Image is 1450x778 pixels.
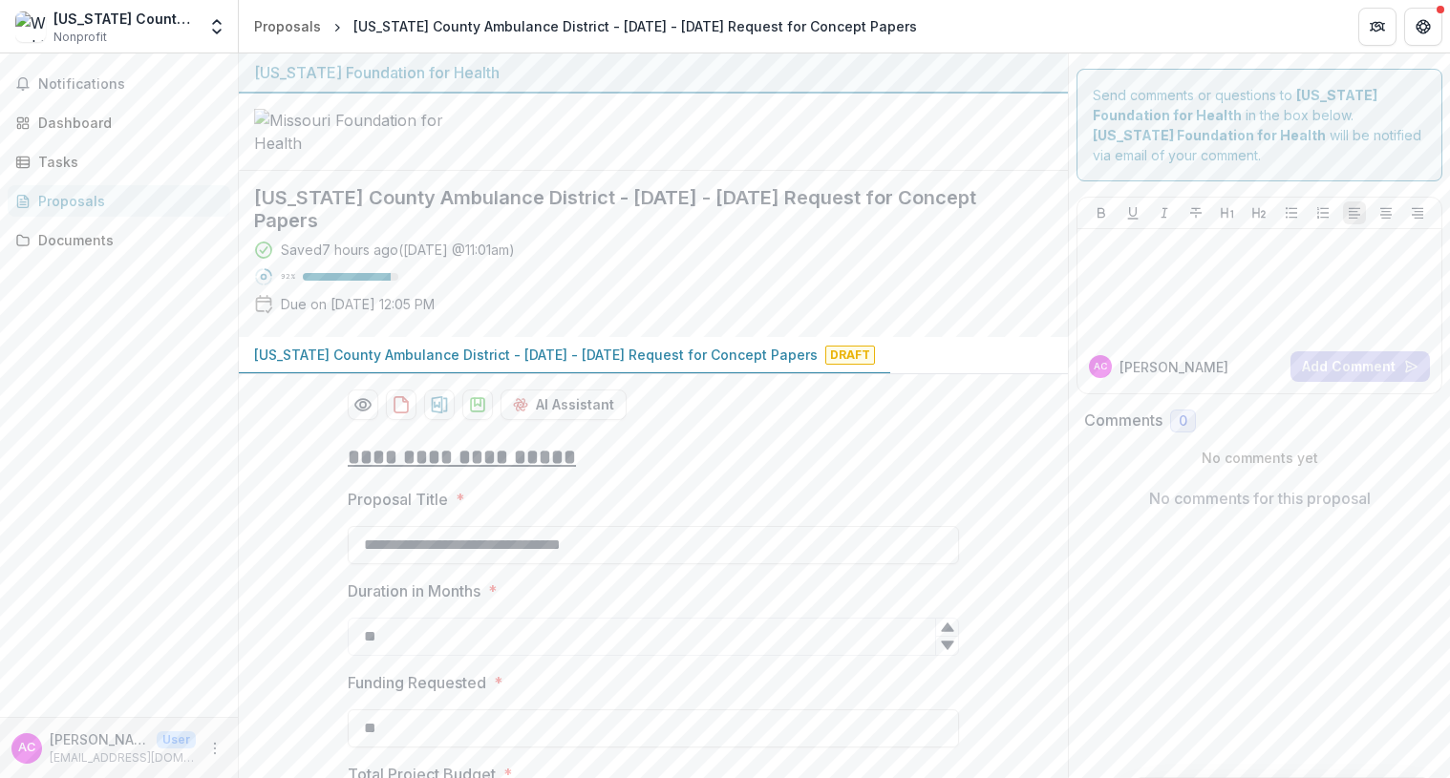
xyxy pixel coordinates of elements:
div: Send comments or questions to in the box below. will be notified via email of your comment. [1077,69,1442,181]
p: No comments for this proposal [1149,487,1371,510]
button: Get Help [1404,8,1442,46]
button: Open entity switcher [203,8,230,46]
button: Align Left [1343,201,1366,224]
button: AI Assistant [501,389,627,420]
button: Bullet List [1280,201,1303,224]
div: Proposals [254,16,321,36]
p: Duration in Months [348,579,480,602]
img: Washington County Ambulance District [15,11,46,42]
a: Tasks [8,146,230,178]
span: Nonprofit [53,29,107,46]
p: [EMAIL_ADDRESS][DOMAIN_NAME] [50,749,196,767]
button: Add Comment [1290,351,1430,382]
button: More [203,737,226,760]
div: [US_STATE] County Ambulance District - [DATE] - [DATE] Request for Concept Papers [353,16,917,36]
nav: breadcrumb [246,12,925,40]
button: Preview 3cd4aab1-322b-4d23-bc11-5b8be954ad9d-0.pdf [348,389,378,420]
div: Documents [38,230,215,250]
img: Missouri Foundation for Health [254,109,445,155]
button: Heading 2 [1247,201,1270,224]
p: Proposal Title [348,488,448,511]
a: Proposals [8,185,230,217]
button: Bold [1090,201,1113,224]
button: Strike [1184,201,1207,224]
p: Funding Requested [348,671,486,694]
button: Ordered List [1311,201,1334,224]
button: Partners [1358,8,1397,46]
button: Notifications [8,69,230,99]
a: Proposals [246,12,329,40]
div: [US_STATE] County Ambulance District [53,9,196,29]
div: Proposals [38,191,215,211]
button: Heading 1 [1216,201,1239,224]
h2: Comments [1084,411,1162,430]
button: Align Center [1375,201,1397,224]
p: [PERSON_NAME] [1119,357,1228,377]
p: [US_STATE] County Ambulance District - [DATE] - [DATE] Request for Concept Papers [254,345,818,365]
span: 0 [1179,413,1187,430]
button: Underline [1121,201,1144,224]
a: Documents [8,224,230,256]
button: download-proposal [386,389,416,420]
button: download-proposal [424,389,455,420]
div: Amber Coleman [1094,362,1107,371]
p: User [157,731,196,748]
div: [US_STATE] Foundation for Health [254,61,1053,84]
p: 92 % [281,270,295,284]
strong: [US_STATE] Foundation for Health [1093,127,1326,143]
span: Draft [825,346,875,365]
button: Align Right [1406,201,1429,224]
div: Dashboard [38,113,215,133]
div: Tasks [38,152,215,172]
button: Italicize [1153,201,1176,224]
p: No comments yet [1084,448,1435,468]
div: Amber Coleman [18,742,35,754]
span: Notifications [38,76,223,93]
p: [PERSON_NAME] [50,729,149,749]
h2: [US_STATE] County Ambulance District - [DATE] - [DATE] Request for Concept Papers [254,186,1022,232]
button: download-proposal [462,389,493,420]
a: Dashboard [8,107,230,138]
div: Saved 7 hours ago ( [DATE] @ 11:01am ) [281,240,515,260]
p: Due on [DATE] 12:05 PM [281,294,435,314]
